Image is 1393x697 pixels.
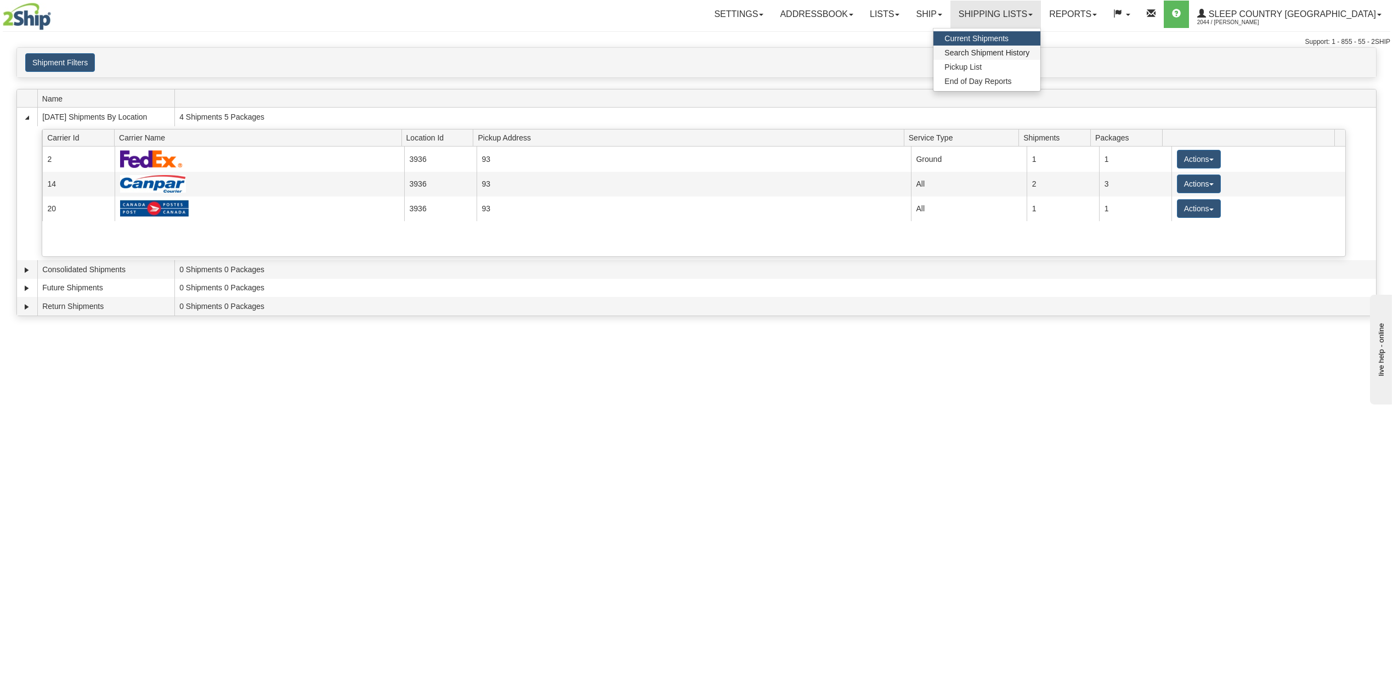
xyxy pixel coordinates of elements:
[1368,293,1392,404] iframe: chat widget
[21,301,32,312] a: Expand
[1206,9,1376,19] span: Sleep Country [GEOGRAPHIC_DATA]
[1023,129,1090,146] span: Shipments
[772,1,862,28] a: Addressbook
[944,48,1029,57] span: Search Shipment History
[37,108,174,126] td: [DATE] Shipments By Location
[404,147,477,171] td: 3936
[477,196,911,221] td: 93
[477,172,911,196] td: 93
[933,60,1040,74] a: Pickup List
[1099,172,1171,196] td: 3
[1099,147,1171,171] td: 1
[1189,1,1390,28] a: Sleep Country [GEOGRAPHIC_DATA] 2044 / [PERSON_NAME]
[42,147,115,171] td: 2
[37,279,174,297] td: Future Shipments
[119,129,401,146] span: Carrier Name
[911,147,1027,171] td: Ground
[1177,199,1221,218] button: Actions
[174,260,1376,279] td: 0 Shipments 0 Packages
[908,1,950,28] a: Ship
[1177,150,1221,168] button: Actions
[3,37,1390,47] div: Support: 1 - 855 - 55 - 2SHIP
[933,31,1040,46] a: Current Shipments
[21,283,32,294] a: Expand
[404,172,477,196] td: 3936
[3,3,51,30] img: logo2044.jpg
[933,74,1040,88] a: End of Day Reports
[1197,17,1279,28] span: 2044 / [PERSON_NAME]
[1027,196,1099,221] td: 1
[174,279,1376,297] td: 0 Shipments 0 Packages
[174,108,1376,126] td: 4 Shipments 5 Packages
[120,150,183,168] img: FedEx Express®
[1041,1,1105,28] a: Reports
[120,175,186,193] img: Canpar
[21,265,32,276] a: Expand
[1027,147,1099,171] td: 1
[862,1,908,28] a: Lists
[950,1,1041,28] a: Shipping lists
[8,9,101,18] div: live help - online
[37,260,174,279] td: Consolidated Shipments
[174,297,1376,316] td: 0 Shipments 0 Packages
[37,297,174,316] td: Return Shipments
[42,90,174,107] span: Name
[944,63,982,71] span: Pickup List
[1095,129,1162,146] span: Packages
[120,200,189,217] img: Canada Post
[1027,172,1099,196] td: 2
[47,129,114,146] span: Carrier Id
[478,129,904,146] span: Pickup Address
[911,196,1027,221] td: All
[406,129,473,146] span: Location Id
[477,147,911,171] td: 93
[404,196,477,221] td: 3936
[1099,196,1171,221] td: 1
[944,77,1011,86] span: End of Day Reports
[25,53,95,72] button: Shipment Filters
[42,172,115,196] td: 14
[933,46,1040,60] a: Search Shipment History
[21,112,32,123] a: Collapse
[706,1,772,28] a: Settings
[1177,175,1221,193] button: Actions
[944,34,1009,43] span: Current Shipments
[911,172,1027,196] td: All
[909,129,1019,146] span: Service Type
[42,196,115,221] td: 20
